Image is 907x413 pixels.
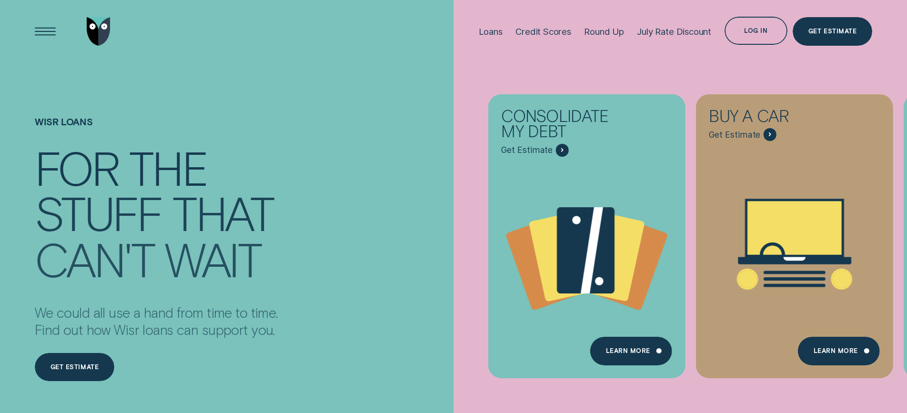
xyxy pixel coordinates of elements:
img: Wisr [87,17,111,45]
a: Get Estimate [793,17,872,45]
div: Round Up [584,26,624,37]
a: Learn More [798,337,880,365]
div: Consolidate my debt [501,107,627,144]
div: the [129,145,207,189]
div: July Rate Discount [637,26,711,37]
div: For [35,145,119,189]
span: Get Estimate [501,145,553,155]
button: Log in [725,17,787,45]
h1: Wisr loans [35,116,278,145]
span: Get Estimate [709,130,760,140]
div: Buy a car [709,107,835,128]
p: We could all use a hand from time to time. Find out how Wisr loans can support you. [35,304,278,338]
a: Learn more [590,337,673,365]
h4: For the stuff that can't wait [35,145,278,277]
div: stuff [35,191,162,234]
a: Consolidate my debt - Learn more [488,94,685,371]
div: can't [35,236,154,280]
a: Buy a car - Learn more [696,94,893,371]
div: Loans [479,26,503,37]
button: Open Menu [31,17,59,45]
div: Credit Scores [515,26,571,37]
div: wait [165,236,261,280]
div: that [172,191,273,234]
a: Get estimate [35,353,114,381]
